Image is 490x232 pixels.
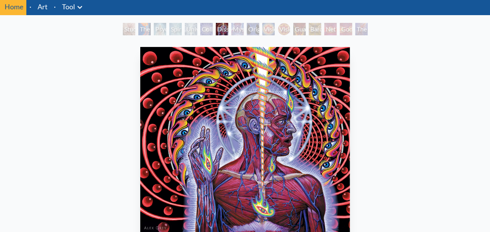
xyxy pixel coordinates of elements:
div: Vision Crystal [262,23,275,35]
div: Spiritual Energy System [169,23,182,35]
div: Universal Mind Lattice [185,23,197,35]
div: Vision Crystal Tondo [278,23,290,35]
div: Original Face [247,23,259,35]
a: Tool [62,1,75,12]
div: Psychic Energy System [154,23,166,35]
div: Bardo Being [309,23,321,35]
div: The Torch [138,23,151,35]
div: Net of Being [324,23,337,35]
div: Dissectional Art for Tool's Lateralus CD [216,23,228,35]
div: Study for the Great Turn [123,23,135,35]
a: Art [38,1,48,12]
a: Home [5,2,23,11]
div: Collective Vision [200,23,213,35]
div: Godself [340,23,352,35]
div: Guardian of Infinite Vision [293,23,306,35]
div: Mystic Eye [231,23,244,35]
div: The Great Turn [355,23,368,35]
